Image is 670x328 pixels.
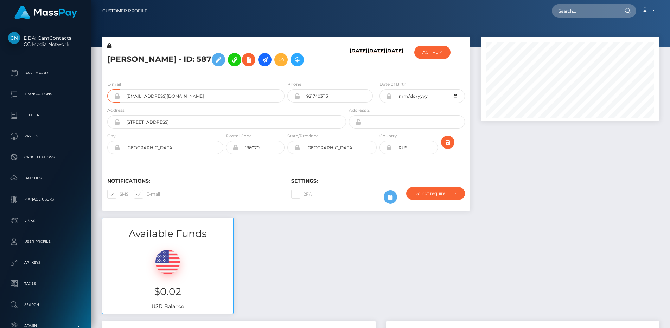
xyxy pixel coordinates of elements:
[5,296,86,314] a: Search
[379,81,407,87] label: Date of Birth
[107,133,116,139] label: City
[8,68,83,78] p: Dashboard
[155,250,180,274] img: USD.png
[8,152,83,163] p: Cancellations
[8,89,83,99] p: Transactions
[350,48,368,72] h6: [DATE]
[287,133,319,139] label: State/Province
[5,106,86,124] a: Ledger
[107,50,342,70] h5: [PERSON_NAME] - ID: 587
[107,178,281,184] h6: Notifications:
[5,149,86,166] a: Cancellations
[385,48,403,72] h6: [DATE]
[8,278,83,289] p: Taxes
[5,170,86,187] a: Batches
[8,257,83,268] p: API Keys
[5,191,86,208] a: Manage Users
[5,64,86,82] a: Dashboard
[5,127,86,145] a: Payees
[102,4,147,18] a: Customer Profile
[5,35,86,47] span: DBA: CamContacts CC Media Network
[14,6,77,19] img: MassPay Logo
[258,53,272,66] a: Initiate Payout
[107,107,125,113] label: Address
[349,107,370,113] label: Address 2
[5,275,86,293] a: Taxes
[102,241,233,314] div: USD Balance
[291,190,312,199] label: 2FA
[8,110,83,120] p: Ledger
[414,191,448,196] div: Do not require
[108,285,228,299] h3: $0.02
[8,215,83,226] p: Links
[287,81,301,87] label: Phone
[291,178,465,184] h6: Settings:
[368,48,385,72] h6: [DATE]
[5,212,86,229] a: Links
[8,194,83,205] p: Manage Users
[107,81,121,87] label: E-mail
[5,85,86,103] a: Transactions
[8,173,83,184] p: Batches
[8,32,20,44] img: CC Media Network
[552,4,618,18] input: Search...
[8,131,83,142] p: Payees
[406,187,465,200] button: Do not require
[379,133,397,139] label: Country
[5,254,86,271] a: API Keys
[8,300,83,310] p: Search
[226,133,252,139] label: Postal Code
[414,46,451,59] button: ACTIVE
[134,190,160,199] label: E-mail
[5,233,86,250] a: User Profile
[102,227,233,241] h3: Available Funds
[107,190,128,199] label: SMS
[8,236,83,247] p: User Profile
